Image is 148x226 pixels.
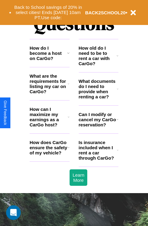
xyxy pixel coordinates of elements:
h3: How can I maximize my earnings as a CarGo host? [30,107,68,127]
div: Give Feedback [3,101,7,125]
button: Back to School savings of 20% in select cities! Ends [DATE] 10am PT.Use code: [11,3,85,22]
h3: How do I become a host on CarGo? [30,45,67,61]
h3: How does CarGo ensure the safety of my vehicle? [30,140,68,155]
h3: Can I modify or cancel my CarGo reservation? [79,112,117,127]
h3: Is insurance included when I rent a car through CarGo? [79,140,117,161]
b: BACK2SCHOOL20 [85,10,126,15]
div: Open Intercom Messenger [6,205,21,220]
h3: What are the requirements for listing my car on CarGo? [30,73,68,94]
h3: How old do I need to be to rent a car with CarGo? [79,45,117,66]
button: Learn More [70,169,87,186]
h3: What documents do I need to provide when renting a car? [79,79,117,99]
